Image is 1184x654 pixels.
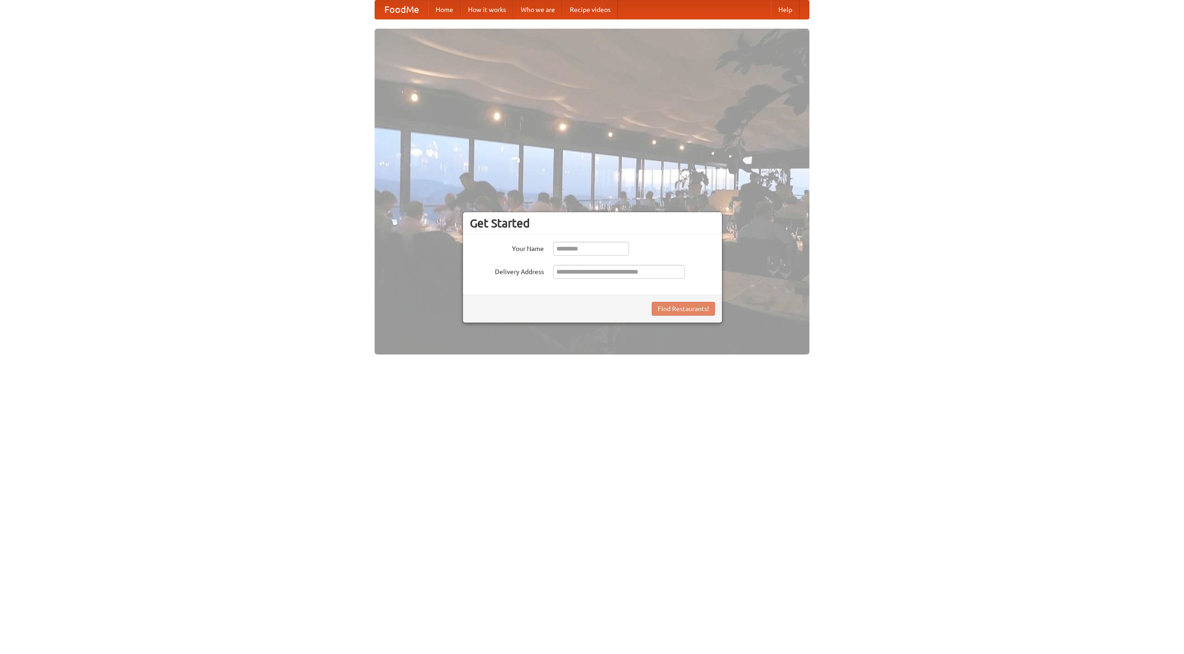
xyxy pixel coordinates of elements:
a: Who we are [513,0,562,19]
label: Your Name [470,242,544,253]
label: Delivery Address [470,265,544,276]
a: FoodMe [375,0,428,19]
a: Help [771,0,800,19]
a: Home [428,0,461,19]
button: Find Restaurants! [652,302,715,316]
h3: Get Started [470,216,715,230]
a: How it works [461,0,513,19]
a: Recipe videos [562,0,618,19]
